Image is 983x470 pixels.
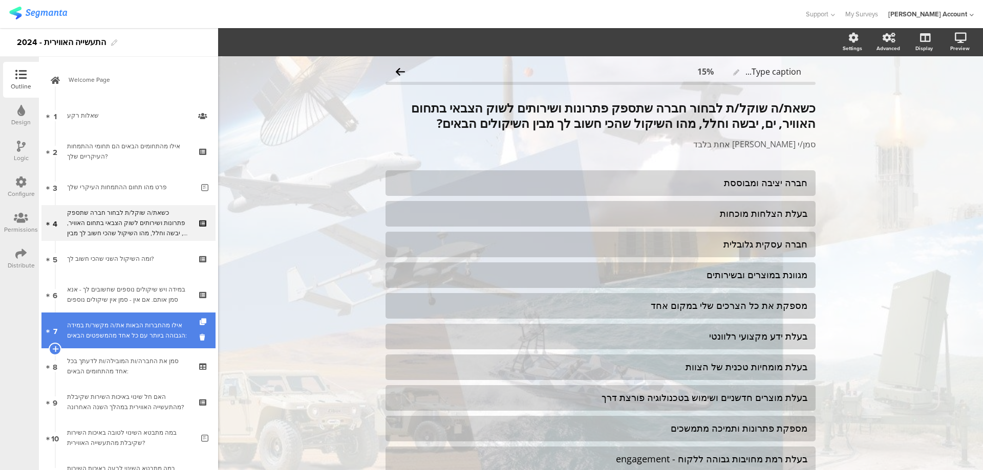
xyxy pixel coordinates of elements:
div: האם חל שינוי באיכות השירות שקיבלת מהתעשייה האווירית במהלך השנה האחרונה? [67,392,189,412]
a: Welcome Page [41,62,216,98]
div: מגוונת במוצרים ובשירותים [394,269,807,281]
div: בעלת מוצרים חדשניים ושימוש בטכנולוגיה פורצת דרך [394,392,807,404]
a: 3 פרט מהו תחום ההתמחות העיקרי שלך [41,169,216,205]
span: 2 [53,146,57,157]
div: במה מתבטא השינוי לטובה באיכות השירות שקיבלת מהתעשייה האווירית? [67,428,194,448]
span: 10 [51,432,59,443]
div: Settings [843,44,862,52]
div: בעלת הצלחות מוכחות [394,208,807,219]
span: 4 [53,217,57,229]
a: 4 כשאת/ה שוקל/ת לבחור חברה שתספק פתרונות ושירותים לשוק הצבאי בתחום האוויר, ים, יבשה וחלל, מהו השי... [41,205,216,241]
p: סמן/י [PERSON_NAME] אחת בלבד [386,139,816,150]
div: מספקת את כל הצרכים שלי במקום אחד [394,300,807,311]
a: 1 שאלות רקע [41,98,216,133]
div: Permissions [4,225,38,234]
div: Design [11,118,31,127]
div: התעשייה האווירית - 2024 [17,34,106,51]
a: 5 ומה השיקול השני שהכי חשוב לך? [41,241,216,277]
div: כשאת/ה שוקל/ת לבחור חברה שתספק פתרונות ושירותים לשוק הצבאי בתחום האוויר, ים, יבשה וחלל, מהו השיקו... [67,208,189,238]
div: 15% [697,66,714,77]
div: חברה עסקית גלובלית [394,238,807,250]
span: 1 [54,110,57,121]
span: 9 [53,396,57,408]
div: במידה ויש שיקולים נוספים שחשובים לך - אנא סמן אותם. אם אין - סמן אין שיקולים נוספים [67,284,189,305]
div: בעלת מומחיות טכנית של הצוות [394,361,807,373]
div: Outline [11,82,31,91]
span: 5 [53,253,57,264]
div: חברה יציבה ומבוססת [394,177,807,189]
a: 10 במה מתבטא השינוי לטובה באיכות השירות שקיבלת מהתעשייה האווירית? [41,420,216,456]
div: בעלת רמת מחויבות גבוהה ללקוח - engagement [394,453,807,465]
div: Logic [14,153,29,163]
img: segmanta logo [9,7,67,19]
span: Type caption... [745,66,801,77]
div: Distribute [8,261,35,270]
a: 9 האם חל שינוי באיכות השירות שקיבלת מהתעשייה האווירית במהלך השנה האחרונה? [41,384,216,420]
span: 7 [53,325,57,336]
div: אילו מהחברות הבאות את/ה מקשר/ת במידה הגבוהה ביותר עם כל אחד מהמשפטים הבאים: [67,320,189,341]
span: 6 [53,289,57,300]
i: Duplicate [200,319,208,325]
div: ומה השיקול השני שהכי חשוב לך? [67,254,189,264]
span: 3 [53,182,57,193]
div: בעלת ידע מקצועי רלוונטי [394,330,807,342]
strong: כשאת/ה שוקל/ת לבחור חברה שתספק פתרונות ושירותים לשוק הצבאי בתחום האוויר, ים, יבשה וחלל, מהו השיקו... [411,99,816,131]
div: מספקת פתרונות ותמיכה מתמשכים [394,422,807,434]
a: 8 סמן את החברה/ות המובילה/ות לדעתך בכל אחד מהתחומים הבאים: [41,348,216,384]
i: Delete [200,332,208,342]
span: Support [806,9,828,19]
div: סמן את החברה/ות המובילה/ות לדעתך בכל אחד מהתחומים הבאים: [67,356,189,376]
span: 8 [53,361,57,372]
div: פרט מהו תחום ההתמחות העיקרי שלך [67,182,194,192]
div: Configure [8,189,35,198]
a: 2 אילו מהתחומים הבאים הם תחומי ההתמחות העיקריים שלך? [41,133,216,169]
div: Advanced [877,44,900,52]
a: 7 אילו מהחברות הבאות את/ה מקשר/ת במידה הגבוהה ביותר עם כל אחד מהמשפטים הבאים: [41,312,216,348]
a: 6 במידה ויש שיקולים נוספים שחשובים לך - אנא סמן אותם. אם אין - סמן אין שיקולים נוספים [41,277,216,312]
span: Welcome Page [69,75,200,85]
div: [PERSON_NAME] Account [888,9,967,19]
div: Preview [950,44,970,52]
div: שאלות רקע [67,110,189,121]
div: אילו מהתחומים הבאים הם תחומי ההתמחות העיקריים שלך? [67,141,189,162]
div: Display [915,44,933,52]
